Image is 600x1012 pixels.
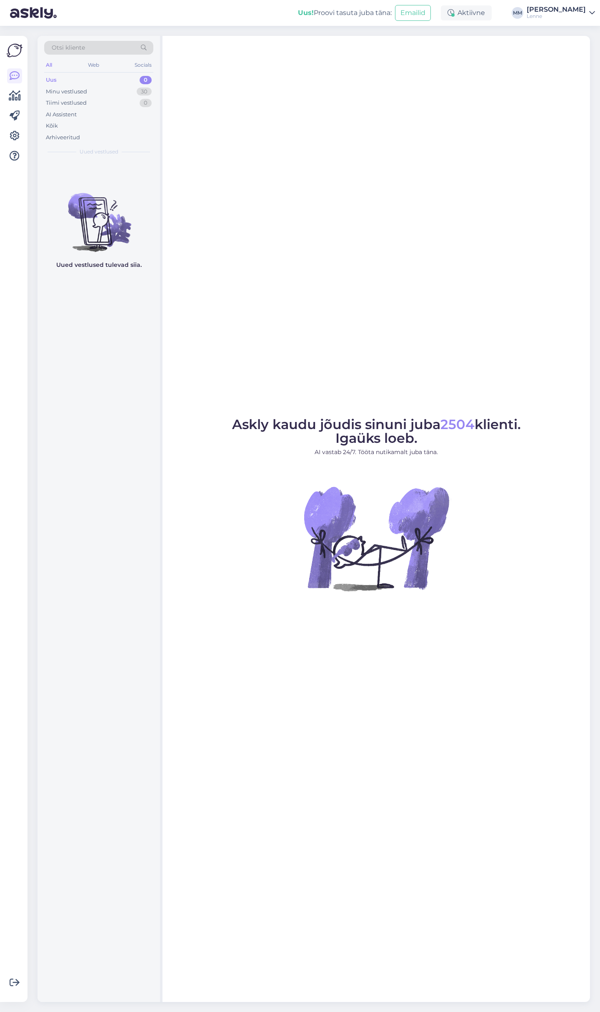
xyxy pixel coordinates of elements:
div: Proovi tasuta juba täna: [298,8,392,18]
div: Arhiveeritud [46,133,80,142]
a: [PERSON_NAME]Lenne [527,6,595,20]
b: Uus! [298,9,314,17]
div: Kõik [46,122,58,130]
button: Emailid [395,5,431,21]
div: 0 [140,76,152,84]
p: AI vastab 24/7. Tööta nutikamalt juba täna. [232,448,521,457]
div: Aktiivne [441,5,492,20]
div: [PERSON_NAME] [527,6,586,13]
div: Uus [46,76,57,84]
span: Askly kaudu jõudis sinuni juba klienti. Igaüks loeb. [232,416,521,446]
div: AI Assistent [46,110,77,119]
img: Askly Logo [7,43,22,58]
div: Web [86,60,101,70]
span: 2504 [440,416,475,432]
div: Tiimi vestlused [46,99,87,107]
p: Uued vestlused tulevad siia. [56,261,142,269]
img: No chats [37,178,160,253]
div: Minu vestlused [46,88,87,96]
span: Otsi kliente [52,43,85,52]
span: Uued vestlused [80,148,118,156]
div: Socials [133,60,153,70]
div: Lenne [527,13,586,20]
div: 30 [137,88,152,96]
div: All [44,60,54,70]
div: 0 [140,99,152,107]
div: MM [512,7,523,19]
img: No Chat active [301,463,451,613]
